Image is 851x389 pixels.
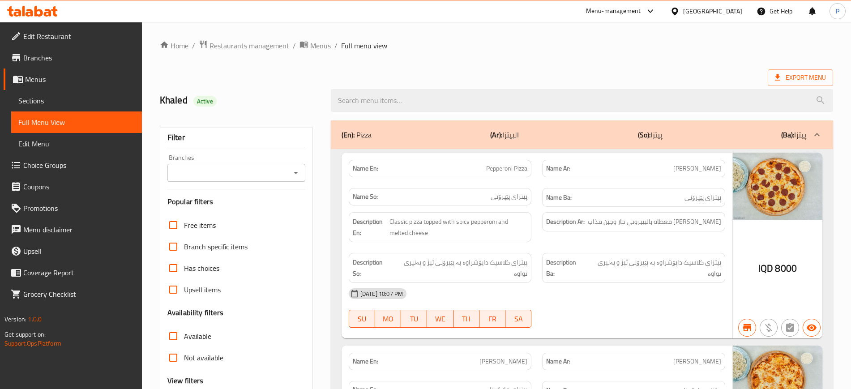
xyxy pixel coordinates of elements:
[4,176,142,197] a: Coupons
[401,310,427,328] button: TU
[299,40,331,51] a: Menus
[353,357,378,366] strong: Name En:
[775,72,826,83] span: Export Menu
[490,128,502,141] b: (Ar):
[23,224,135,235] span: Menu disclaimer
[353,257,391,279] strong: Description So:
[353,164,378,173] strong: Name En:
[342,128,355,141] b: (En):
[389,216,528,238] span: Classic pizza topped with spicy pepperoni and melted cheese
[4,154,142,176] a: Choice Groups
[505,310,531,328] button: SA
[11,133,142,154] a: Edit Menu
[4,68,142,90] a: Menus
[683,6,742,16] div: [GEOGRAPHIC_DATA]
[673,357,721,366] span: [PERSON_NAME]
[341,40,387,51] span: Full menu view
[23,289,135,299] span: Grocery Checklist
[427,310,453,328] button: WE
[342,129,372,140] p: Pizza
[431,312,449,325] span: WE
[781,128,794,141] b: (Ba):
[4,313,26,325] span: Version:
[486,164,527,173] span: Pepperoni Pizza
[167,308,223,318] h3: Availability filters
[160,94,320,107] h2: Khaled
[184,331,211,342] span: Available
[193,97,217,106] span: Active
[483,312,502,325] span: FR
[11,90,142,111] a: Sections
[4,47,142,68] a: Branches
[768,69,833,86] span: Export Menu
[738,319,756,337] button: Branch specific item
[760,319,778,337] button: Purchased item
[4,219,142,240] a: Menu disclaimer
[588,216,721,227] span: بيتزا كلاسيك مغطاة بالبيبروني حار وجبن مذاب
[491,192,527,201] span: پیتزای پێپرۆنی
[184,241,248,252] span: Branch specific items
[192,40,195,51] li: /
[353,312,372,325] span: SU
[4,26,142,47] a: Edit Restaurant
[23,52,135,63] span: Branches
[546,257,585,279] strong: Description Ba:
[357,290,406,298] span: [DATE] 10:07 PM
[546,164,570,173] strong: Name Ar:
[638,128,650,141] b: (So):
[353,192,378,201] strong: Name So:
[199,40,289,51] a: Restaurants management
[28,313,42,325] span: 1.0.0
[4,262,142,283] a: Coverage Report
[453,310,479,328] button: TH
[193,96,217,107] div: Active
[758,260,773,277] span: IQD
[184,352,223,363] span: Not available
[4,283,142,305] a: Grocery Checklist
[803,319,821,337] button: Available
[405,312,423,325] span: TU
[775,260,797,277] span: 8000
[23,246,135,256] span: Upsell
[375,310,401,328] button: MO
[23,267,135,278] span: Coverage Report
[293,40,296,51] li: /
[490,129,519,140] p: البيتزا
[546,192,572,203] strong: Name Ba:
[684,192,721,203] span: پیتزای پێپرۆنی
[457,312,476,325] span: TH
[587,257,721,279] span: پیتزای کلاسیک داپۆشراوە بە پێپرۆنی تیژ و پەنیری تواوە
[733,153,822,220] img: Pranzo_RestPeperoni_Pizza638904605786544417.jpg
[160,40,833,51] nav: breadcrumb
[334,40,338,51] li: /
[184,263,219,274] span: Has choices
[23,160,135,171] span: Choice Groups
[23,203,135,214] span: Promotions
[479,310,505,328] button: FR
[638,129,663,140] p: پیتزا
[836,6,839,16] span: P
[349,310,375,328] button: SU
[331,89,833,112] input: search
[546,357,570,366] strong: Name Ar:
[479,357,527,366] span: [PERSON_NAME]
[393,257,528,279] span: پیتزای کلاسیک داپۆشراوە بە پێپرۆنی تیژ و پەنیری تواوە
[4,338,61,349] a: Support.OpsPlatform
[167,376,204,386] h3: View filters
[184,284,221,295] span: Upsell items
[546,216,585,227] strong: Description Ar:
[4,329,46,340] span: Get support on:
[18,95,135,106] span: Sections
[11,111,142,133] a: Full Menu View
[290,167,302,179] button: Open
[673,164,721,173] span: [PERSON_NAME]
[23,31,135,42] span: Edit Restaurant
[586,6,641,17] div: Menu-management
[167,197,305,207] h3: Popular filters
[167,128,305,147] div: Filter
[781,129,806,140] p: پیتزا
[4,240,142,262] a: Upsell
[25,74,135,85] span: Menus
[4,197,142,219] a: Promotions
[310,40,331,51] span: Menus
